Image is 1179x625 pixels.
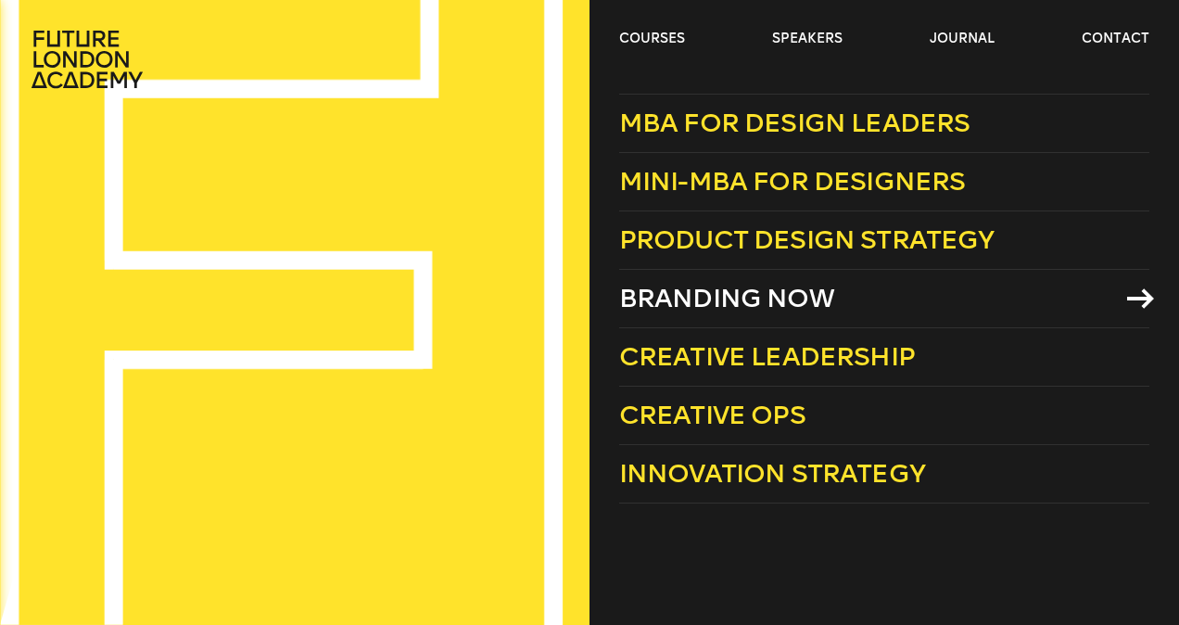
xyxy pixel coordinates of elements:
a: courses [619,30,685,48]
a: Innovation Strategy [619,445,1149,504]
a: contact [1082,30,1149,48]
a: Creative Leadership [619,328,1149,387]
a: speakers [772,30,843,48]
a: Mini-MBA for Designers [619,153,1149,211]
a: Branding Now [619,270,1149,328]
a: Product Design Strategy [619,211,1149,270]
span: Innovation Strategy [619,458,925,489]
span: Mini-MBA for Designers [619,166,966,197]
span: Product Design Strategy [619,224,995,255]
a: MBA for Design Leaders [619,94,1149,153]
span: Creative Leadership [619,341,915,372]
a: Creative Ops [619,387,1149,445]
span: Branding Now [619,283,834,313]
span: MBA for Design Leaders [619,108,970,138]
a: journal [930,30,995,48]
span: Creative Ops [619,400,805,430]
